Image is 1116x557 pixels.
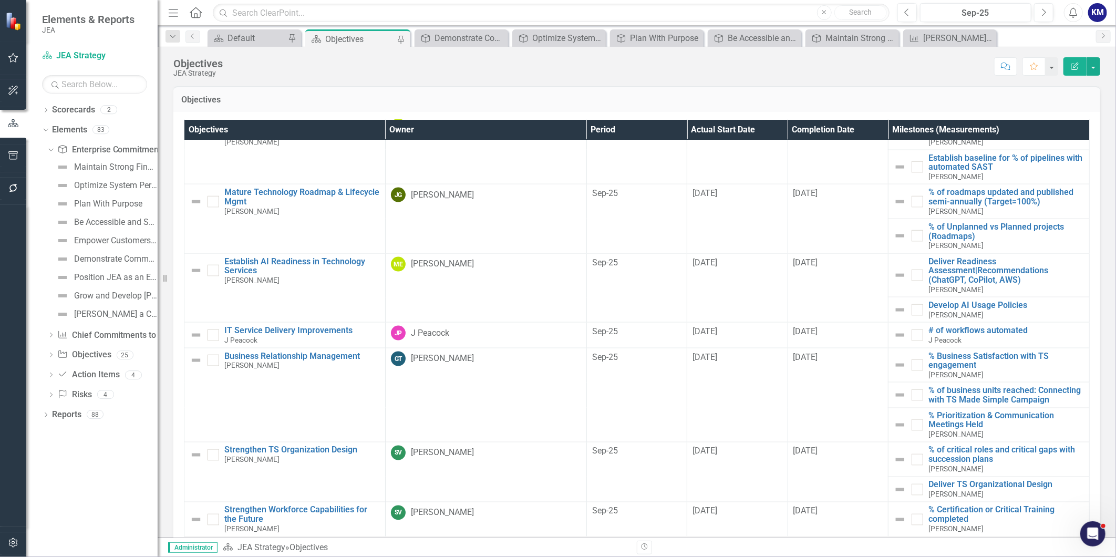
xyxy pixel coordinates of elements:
a: % Certification or Critical Training completed [928,506,1084,524]
td: Double-Click to Edit Right Click for Context Menu [184,253,386,323]
a: % of roadmaps updated and published semi-annually (Target=100%) [928,188,1084,206]
div: Optimize System Performance [532,32,603,45]
td: Double-Click to Edit Right Click for Context Menu [184,323,386,348]
h3: Objectives [181,95,1092,105]
div: 25 [117,350,133,359]
small: [PERSON_NAME] [224,208,280,215]
a: Optimize System Performance [54,177,158,194]
a: % of business units reached: Connecting with TS Made Simple Campaign [928,386,1084,404]
td: Double-Click to Edit Right Click for Context Menu [888,219,1090,254]
a: Action Items [57,369,119,381]
td: Double-Click to Edit [385,442,586,502]
div: [PERSON_NAME] a Culture of Trust and Collaboration [74,310,158,319]
small: [PERSON_NAME] [928,138,984,146]
img: Not Defined [190,195,202,208]
a: Maintain Strong Financial Health [54,159,158,176]
small: [PERSON_NAME] [928,208,984,215]
a: [PERSON_NAME] a Culture of Trust and Collaboration [54,306,158,323]
a: Establish AI Readiness in Technology Services [224,257,380,275]
div: ME [391,257,406,272]
span: [DATE] [793,257,818,267]
div: Optimize System Performance [74,181,158,190]
small: [PERSON_NAME] [928,371,984,379]
img: Not Defined [56,216,69,229]
td: Double-Click to Edit [385,348,586,442]
td: Double-Click to Edit Right Click for Context Menu [184,184,386,254]
a: Plan With Purpose [613,32,701,45]
td: Double-Click to Edit [788,348,888,442]
td: Double-Click to Edit [687,442,788,502]
small: JEA [42,26,135,34]
a: Strengthen Workforce Capabilities for the Future [224,506,380,524]
div: SV [391,506,406,520]
a: Elements [52,124,87,136]
span: [DATE] [693,446,717,456]
img: Not Defined [894,161,906,173]
small: [PERSON_NAME] [224,456,280,464]
div: [PERSON_NAME] [411,189,474,201]
span: [DATE] [793,188,818,198]
a: Objectives [57,349,111,361]
td: Double-Click to Edit [687,502,788,537]
img: ClearPoint Strategy [5,12,24,30]
div: 2 [100,106,117,115]
div: Demonstrate Community Responsibility [74,254,158,264]
td: Double-Click to Edit Right Click for Context Menu [888,348,1090,383]
a: % Business Satisfaction with TS engagement [928,352,1084,370]
div: Objectives [173,58,223,69]
img: Not Defined [56,271,69,284]
img: Not Defined [894,513,906,526]
div: JG [391,188,406,202]
small: J Peacock [224,336,257,344]
td: Double-Click to Edit [788,502,888,537]
div: Sep-25 [924,7,1028,19]
a: % of Unplanned vs Planned projects (Roadmaps) [928,222,1084,241]
a: Be Accessible and Solution Focused [710,32,799,45]
div: Plan With Purpose [630,32,701,45]
a: Enterprise Commitments to Actions [57,144,205,156]
iframe: Intercom live chat [1080,521,1105,546]
td: Double-Click to Edit Right Click for Context Menu [888,408,1090,442]
div: KM [1088,3,1107,22]
div: Grow and Develop [PERSON_NAME]'s Workforce for the Future [74,291,158,301]
img: Not Defined [894,304,906,316]
td: Double-Click to Edit [385,115,586,184]
td: Double-Click to Edit Right Click for Context Menu [888,150,1090,184]
div: JEA Strategy [173,69,223,77]
small: [PERSON_NAME] [928,311,984,319]
div: 88 [87,410,104,419]
a: Maintain Strong Financial Health [808,32,896,45]
td: Double-Click to Edit [385,253,586,323]
a: Deliver Readiness Assessment|Recommendations (ChatGPT, CoPilot, AWS) [928,257,1084,285]
small: [PERSON_NAME] [928,491,984,499]
div: Plan With Purpose [74,199,142,209]
img: Not Defined [56,179,69,192]
td: Double-Click to Edit Right Click for Context Menu [184,348,386,442]
small: [PERSON_NAME] [928,431,984,439]
img: Not Defined [56,253,69,265]
img: Not Defined [894,419,906,431]
div: J Peacock [411,327,449,339]
span: [DATE] [693,257,717,267]
img: Not Defined [56,198,69,210]
a: Demonstrate Community Responsibility [54,251,158,267]
a: Establish baseline for % of pipelines with automated SAST [928,153,1084,172]
img: Not Defined [56,308,69,321]
span: [DATE] [793,352,818,362]
div: [PERSON_NAME] [411,353,474,365]
span: [DATE] [793,446,818,456]
img: Not Defined [894,359,906,372]
a: Scorecards [52,104,95,116]
span: [DATE] [793,506,818,516]
a: Demonstrate Community Responsibility [417,32,505,45]
td: Double-Click to Edit [788,323,888,348]
td: Double-Click to Edit [687,115,788,184]
a: Business Relationship Management [224,352,380,361]
div: Objectives [290,542,328,552]
span: [DATE] [793,326,818,336]
span: [DATE] [693,352,717,362]
small: [PERSON_NAME] [928,242,984,250]
td: Double-Click to Edit Right Click for Context Menu [888,383,1090,408]
td: Double-Click to Edit Right Click for Context Menu [888,502,1090,537]
td: Double-Click to Edit Right Click for Context Menu [888,297,1090,323]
